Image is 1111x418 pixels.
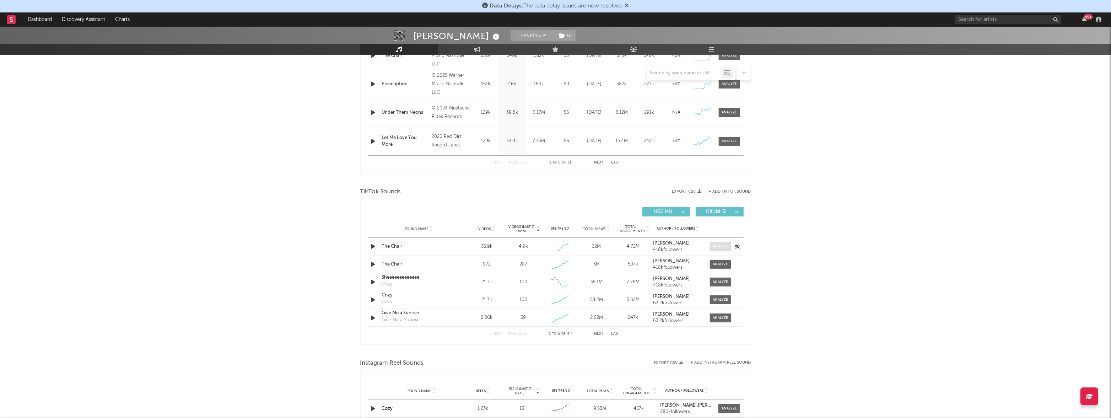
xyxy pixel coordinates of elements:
[621,405,657,412] div: 457k
[665,52,689,59] div: <5%
[1084,14,1093,20] div: 99 +
[382,281,393,288] div: Cozy
[470,296,503,304] div: 21.7k
[653,277,690,281] strong: [PERSON_NAME]
[382,261,456,268] a: The Chair
[653,294,702,299] a: [PERSON_NAME]
[647,70,722,76] input: Search by song name or URL
[382,299,393,306] div: Cozy
[382,317,420,324] div: Give Me a Sunrise
[470,243,503,250] div: 35.9k
[709,190,751,194] button: + Add TikTok Sound
[1082,17,1087,22] button: 99+
[382,134,428,148] div: Let Me Love You More
[519,261,527,268] div: 287
[637,81,661,88] div: 277k
[621,387,652,395] span: Total Engagements
[653,277,702,282] a: [PERSON_NAME]
[610,81,634,88] div: 387k
[508,332,527,336] button: Previous
[528,138,551,145] div: 7.35M
[653,265,702,270] div: 418k followers
[382,52,428,59] a: The Chair
[528,81,551,88] div: 189k
[382,310,456,317] div: Give Me a Sunrise
[657,226,695,231] span: Author / Followers
[616,243,649,250] div: 4.72M
[110,12,135,27] a: Charts
[580,243,613,250] div: 32M
[408,389,431,393] span: Sound Name
[504,405,540,412] div: 13
[474,138,497,145] div: 129k
[405,227,429,231] span: Sound Name
[553,161,557,164] span: to
[501,138,524,145] div: 34.4k
[470,279,503,286] div: 21.7k
[955,15,1061,24] input: Search for artists
[432,133,470,150] div: 2020 Red Dirt Record Label
[647,210,680,214] span: UGC ( 41 )
[637,138,661,145] div: 242k
[360,188,401,196] span: TikTok Sounds
[653,259,702,264] a: [PERSON_NAME]
[616,314,649,321] div: 247k
[653,247,702,252] div: 418k followers
[653,259,690,263] strong: [PERSON_NAME]
[582,405,617,412] div: 9.55M
[653,312,690,317] strong: [PERSON_NAME]
[382,292,456,299] div: Cozy
[519,243,528,250] div: 4.9k
[583,81,606,88] div: [DATE]
[616,225,645,233] span: Total Engagements
[541,330,580,338] div: 1 5 44
[653,318,702,323] div: 63.2k followers
[562,161,566,164] span: of
[616,279,649,286] div: 7.78M
[23,12,57,27] a: Dashboard
[653,294,690,299] strong: [PERSON_NAME]
[653,283,702,288] div: 418k followers
[637,109,661,116] div: 291k
[519,296,527,304] div: 100
[580,314,613,321] div: 2.02M
[521,314,526,321] div: 59
[554,52,579,59] div: 55
[583,52,606,59] div: [DATE]
[360,359,424,368] span: Instagram Reel Sounds
[552,332,556,336] span: to
[543,226,576,231] div: 6M Trend
[554,109,579,116] div: 56
[594,161,604,165] button: Next
[660,409,713,414] div: 280k followers
[625,3,629,9] span: Dismiss
[594,332,604,336] button: Next
[660,403,734,408] strong: [PERSON_NAME].[PERSON_NAME]
[508,161,527,165] button: Previous
[555,30,576,41] span: ( 1 )
[611,161,621,165] button: Last
[382,274,456,281] div: Sheeeeeeeeeeeee
[432,71,470,97] div: © 2025 Warner Music Nashville LLC
[611,332,621,336] button: Last
[511,30,555,41] button: Tracking
[432,43,470,69] div: © 2025 Warner Music Nashville LLC
[519,279,527,286] div: 100
[554,138,579,145] div: 56
[583,227,605,231] span: Total Views
[653,312,702,317] a: [PERSON_NAME]
[554,81,579,88] div: 50
[465,405,501,412] div: 1.23k
[504,387,535,395] span: Reels (last 7 days)
[684,361,751,365] div: + Add Instagram Reel Sound
[672,189,702,194] button: Export CSV
[474,81,497,88] div: 151k
[583,109,606,116] div: [DATE]
[583,138,606,145] div: [DATE]
[580,279,613,286] div: 55.1M
[382,81,428,88] a: Prescription
[491,332,501,336] button: First
[700,210,733,214] span: Official ( 3 )
[642,207,690,216] button: UGC(41)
